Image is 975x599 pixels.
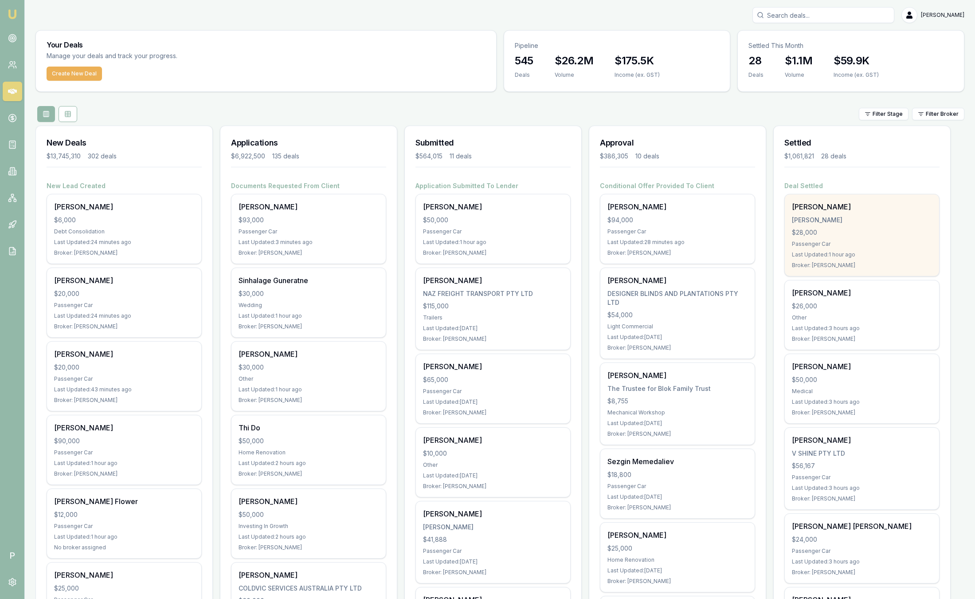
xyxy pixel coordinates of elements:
div: Last Updated: 3 minutes ago [239,239,379,246]
div: $41,888 [423,535,563,544]
div: Sezgin Memedaliev [607,456,748,467]
button: Create New Deal [47,67,102,81]
div: Broker: [PERSON_NAME] [423,569,563,576]
div: Broker: [PERSON_NAME] [239,544,379,551]
h4: Application Submitted To Lender [415,181,571,190]
div: [PERSON_NAME] [792,288,932,298]
div: $1,061,821 [784,152,814,161]
div: $18,800 [607,470,748,479]
div: 11 deals [450,152,472,161]
div: Passenger Car [423,388,563,395]
div: $50,000 [423,216,563,225]
div: Broker: [PERSON_NAME] [239,470,379,477]
div: Last Updated: 1 hour ago [239,312,379,319]
div: Last Updated: 1 hour ago [54,460,194,467]
div: Broker: [PERSON_NAME] [423,409,563,416]
div: Last Updated: 2 hours ago [239,533,379,540]
div: Last Updated: [DATE] [423,325,563,332]
div: Passenger Car [792,474,932,481]
div: $54,000 [607,311,748,319]
p: Pipeline [515,41,720,50]
div: Last Updated: 1 hour ago [239,386,379,393]
p: Manage your deals and track your progress. [47,51,274,61]
div: $90,000 [54,437,194,445]
div: Last Updated: 1 hour ago [423,239,563,246]
div: Broker: [PERSON_NAME] [607,578,748,585]
h3: $26.2M [555,54,593,68]
button: Filter Stage [859,108,908,120]
div: [PERSON_NAME] [423,361,563,372]
span: P [3,546,22,565]
div: [PERSON_NAME] [607,275,748,286]
h3: 545 [515,54,533,68]
div: Passenger Car [423,228,563,235]
input: Search deals [752,7,894,23]
div: Passenger Car [792,548,932,555]
div: $115,000 [423,302,563,311]
div: Last Updated: 43 minutes ago [54,386,194,393]
div: Passenger Car [239,228,379,235]
div: Last Updated: 24 minutes ago [54,239,194,246]
div: Last Updated: 3 hours ago [792,325,932,332]
div: [PERSON_NAME] [54,422,194,433]
div: Broker: [PERSON_NAME] [423,483,563,490]
div: [PERSON_NAME] [423,523,563,532]
div: $28,000 [792,228,932,237]
p: Settled This Month [748,41,953,50]
div: $8,755 [607,397,748,406]
div: Home Renovation [239,449,379,456]
h3: Approval [600,137,755,149]
div: Deals [515,71,533,79]
div: Last Updated: [DATE] [607,567,748,574]
div: Mechanical Workshop [607,409,748,416]
h3: 28 [748,54,764,68]
div: Last Updated: 24 minutes ago [54,312,194,319]
div: $93,000 [239,216,379,225]
div: Broker: [PERSON_NAME] [423,335,563,343]
h3: Applications [231,137,386,149]
div: $30,000 [239,289,379,298]
div: [PERSON_NAME] [239,201,379,212]
div: Investing In Growth [239,523,379,530]
div: [PERSON_NAME] [423,508,563,519]
div: Passenger Car [54,375,194,382]
div: $26,000 [792,302,932,311]
div: Last Updated: 3 hours ago [792,485,932,492]
div: Broker: [PERSON_NAME] [607,504,748,511]
h3: $175.5K [615,54,660,68]
h3: New Deals [47,137,202,149]
div: [PERSON_NAME] [792,361,932,372]
div: Broker: [PERSON_NAME] [54,249,194,256]
div: Broker: [PERSON_NAME] [792,569,932,576]
div: $30,000 [239,363,379,372]
div: [PERSON_NAME] [607,530,748,540]
div: Last Updated: [DATE] [423,398,563,406]
h3: Settled [784,137,940,149]
div: Passenger Car [792,240,932,248]
div: COLDVIC SERVICES AUSTRALIA PTY LTD [239,584,379,593]
div: Last Updated: 1 hour ago [792,251,932,258]
div: Income (ex. GST) [615,71,660,79]
button: Filter Broker [912,108,964,120]
div: Thi Do [239,422,379,433]
h3: $1.1M [785,54,812,68]
div: $50,000 [239,437,379,445]
div: $65,000 [423,375,563,384]
div: Deals [748,71,764,79]
div: [PERSON_NAME] [792,435,932,445]
div: [PERSON_NAME] [239,496,379,507]
div: [PERSON_NAME] [423,275,563,286]
div: $386,305 [600,152,628,161]
div: 28 deals [821,152,846,161]
div: Passenger Car [607,483,748,490]
div: $50,000 [792,375,932,384]
div: $24,000 [792,535,932,544]
div: Broker: [PERSON_NAME] [54,397,194,404]
div: [PERSON_NAME] [792,201,932,212]
div: Broker: [PERSON_NAME] [423,249,563,256]
div: Broker: [PERSON_NAME] [792,262,932,269]
div: Wedding [239,302,379,309]
div: Home Renovation [607,556,748,564]
div: Broker: [PERSON_NAME] [607,249,748,256]
h3: $59.9K [834,54,879,68]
